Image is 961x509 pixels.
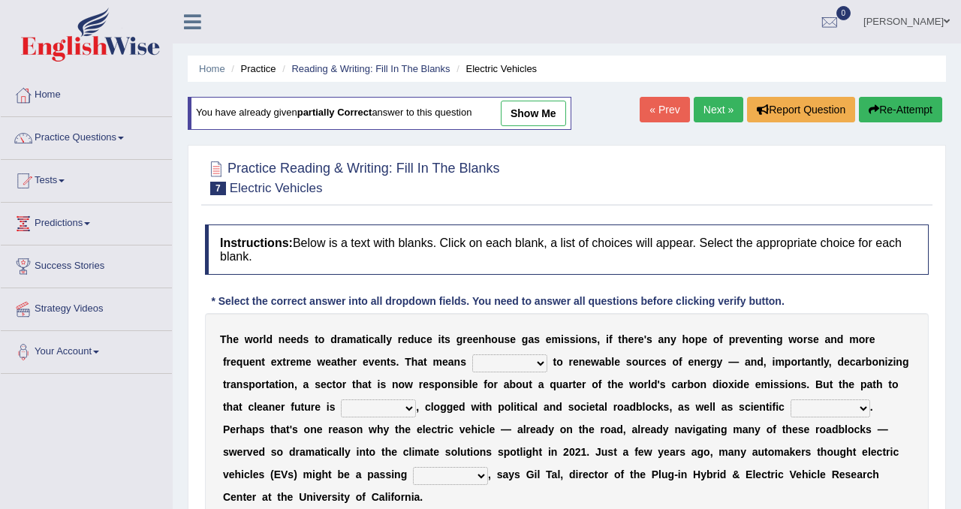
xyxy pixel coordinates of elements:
span: 0 [836,6,851,20]
b: x [728,378,734,390]
b: u [556,378,563,390]
b: z [887,356,893,368]
b: a [448,356,454,368]
b: b [509,378,516,390]
b: a [362,378,368,390]
b: , [294,378,297,390]
b: a [303,378,309,390]
b: r [861,356,865,368]
b: l [383,333,386,345]
b: t [368,378,372,390]
b: o [255,378,262,390]
b: r [865,333,869,345]
b: partially correct [297,107,372,119]
b: a [856,356,862,368]
b: e [423,378,429,390]
b: t [275,378,279,390]
b: q [236,356,243,368]
b: e [813,333,819,345]
b: o [637,378,644,390]
b: t [817,356,821,368]
b: a [825,333,831,345]
b: r [683,378,687,390]
b: a [805,356,811,368]
b: p [785,356,791,368]
b: n [757,333,764,345]
b: l [264,333,267,345]
b: i [459,378,462,390]
b: d [267,333,273,345]
b: c [420,333,426,345]
b: s [315,378,321,390]
b: n [664,333,670,345]
b: m [433,356,442,368]
b: i [773,356,776,368]
b: g [456,333,463,345]
li: Practice [227,62,276,76]
b: e [573,356,579,368]
b: e [472,378,478,390]
b: a [745,356,751,368]
b: n [770,333,776,345]
b: i [279,378,282,390]
b: e [576,378,582,390]
b: l [611,356,614,368]
b: v [746,333,752,345]
b: e [306,356,312,368]
b: a [331,356,337,368]
b: u [243,356,249,368]
b: e [585,356,591,368]
b: t [529,378,532,390]
h4: Below is a text with blanks. Click on each blank, a list of choices will appear. Select the appro... [205,224,929,275]
b: t [573,378,577,390]
b: d [837,356,844,368]
b: a [356,333,362,345]
b: t [315,333,318,345]
b: e [655,356,661,368]
b: c [671,378,677,390]
b: e [618,378,624,390]
a: Success Stories [1,245,172,283]
b: o [722,378,728,390]
b: r [644,378,648,390]
b: T [405,356,411,368]
b: e [230,356,236,368]
b: p [249,378,255,390]
b: f [719,333,723,345]
b: e [426,333,432,345]
b: c [850,356,856,368]
b: r [645,356,649,368]
b: , [764,356,767,368]
b: a [375,333,381,345]
b: e [638,333,644,345]
b: e [467,333,473,345]
b: t [441,333,444,345]
b: h [356,378,363,390]
b: e [869,333,875,345]
b: e [249,356,255,368]
b: b [605,356,612,368]
a: Reading & Writing: Fill In The Blanks [291,63,450,74]
button: Re-Attempt [859,97,942,122]
b: d [408,333,414,345]
b: l [469,378,472,390]
b: s [380,378,386,390]
b: d [712,378,719,390]
b: s [534,333,540,345]
b: t [387,356,390,368]
b: e [701,333,707,345]
b: e [510,333,516,345]
b: e [347,356,353,368]
b: e [271,356,277,368]
b: t [764,333,767,345]
b: o [282,378,288,390]
b: e [614,356,620,368]
b: f [484,378,487,390]
b: o [872,356,878,368]
b: ' [644,333,646,345]
b: e [233,333,239,345]
b: e [546,333,552,345]
b: n [236,378,243,390]
b: d [757,356,764,368]
b: i [561,333,564,345]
